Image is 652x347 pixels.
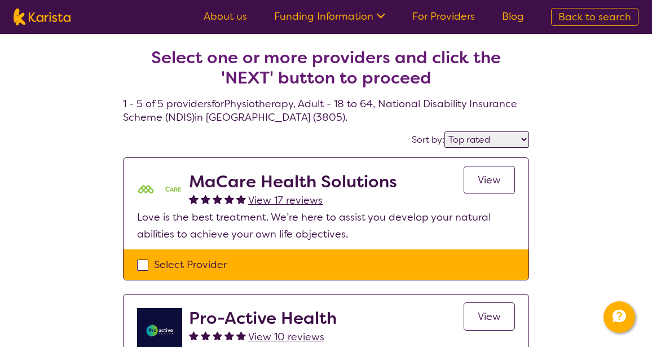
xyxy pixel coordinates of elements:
[189,331,199,340] img: fullstar
[213,194,222,204] img: fullstar
[412,10,475,23] a: For Providers
[224,194,234,204] img: fullstar
[236,194,246,204] img: fullstar
[201,331,210,340] img: fullstar
[224,331,234,340] img: fullstar
[478,310,501,323] span: View
[137,172,182,209] img: mgttalrdbt23wl6urpfy.png
[248,192,323,209] a: View 17 reviews
[201,194,210,204] img: fullstar
[412,134,444,146] label: Sort by:
[248,330,324,344] span: View 10 reviews
[464,302,515,331] a: View
[236,331,246,340] img: fullstar
[189,308,337,328] h2: Pro-Active Health
[204,10,247,23] a: About us
[248,194,323,207] span: View 17 reviews
[189,172,397,192] h2: MaCare Health Solutions
[248,328,324,345] a: View 10 reviews
[137,209,515,243] p: Love is the best treatment. We’re here to assist you develop your natural abilities to achieve yo...
[603,301,635,333] button: Channel Menu
[274,10,385,23] a: Funding Information
[123,20,529,124] h4: 1 - 5 of 5 providers for Physiotherapy , Adult - 18 to 64 , National Disability Insurance Scheme ...
[464,166,515,194] a: View
[478,173,501,187] span: View
[14,8,71,25] img: Karista logo
[551,8,638,26] a: Back to search
[189,194,199,204] img: fullstar
[502,10,524,23] a: Blog
[213,331,222,340] img: fullstar
[558,10,631,24] span: Back to search
[136,47,516,88] h2: Select one or more providers and click the 'NEXT' button to proceed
